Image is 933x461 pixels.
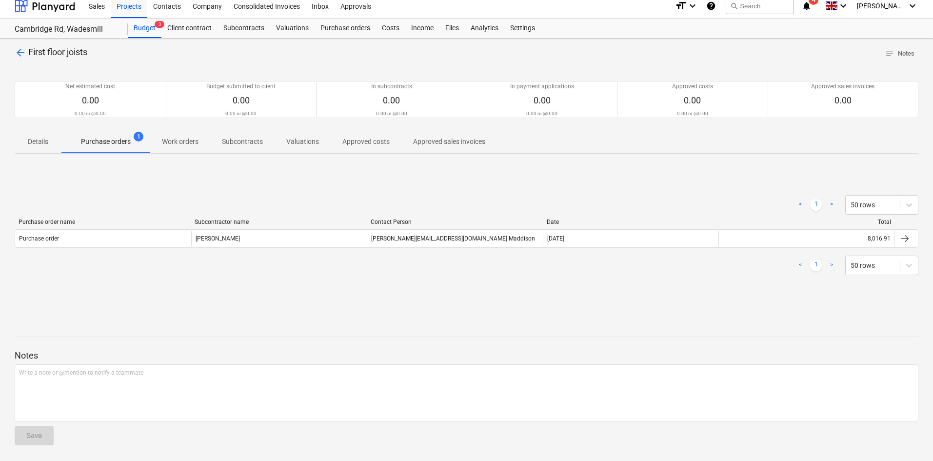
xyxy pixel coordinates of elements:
[206,82,276,91] p: Budget submitted to client
[225,110,257,117] p: 0.00 nr @ 0.00
[371,82,412,91] p: In subcontracts
[534,95,551,105] span: 0.00
[439,19,465,38] a: Files
[26,137,50,147] p: Details
[286,137,319,147] p: Valuations
[465,19,504,38] a: Analytics
[270,19,315,38] a: Valuations
[128,19,161,38] div: Budget
[794,260,806,271] a: Previous page
[15,47,26,59] span: arrow_back
[547,235,564,242] div: [DATE]
[315,19,376,38] a: Purchase orders
[19,235,59,242] div: Purchase order
[884,414,933,461] iframe: Chat Widget
[718,231,894,246] div: 8,016.91
[885,49,894,58] span: notes
[684,95,701,105] span: 0.00
[526,110,557,117] p: 0.00 nr @ 0.00
[19,219,187,225] div: Purchase order name
[161,19,218,38] a: Client contract
[371,219,539,225] div: Contact Person
[367,231,543,246] div: [PERSON_NAME][EMAIL_ADDRESS][DOMAIN_NAME] Maddison
[75,110,106,117] p: 0.00 nr @ 0.00
[82,95,99,105] span: 0.00
[811,82,874,91] p: Approved sales invoices
[28,47,87,57] span: First floor joists
[885,48,914,60] span: Notes
[155,21,164,28] span: 3
[857,2,906,10] span: [PERSON_NAME]
[128,19,161,38] a: Budget3
[405,19,439,38] a: Income
[810,199,822,211] a: Page 1 is your current page
[504,19,541,38] a: Settings
[826,260,837,271] a: Next page
[376,19,405,38] a: Costs
[834,95,852,105] span: 0.00
[342,137,390,147] p: Approved costs
[15,350,918,361] p: Notes
[162,137,199,147] p: Work orders
[510,82,574,91] p: In payment applications
[65,82,115,91] p: Net estimated cost
[383,95,400,105] span: 0.00
[826,199,837,211] a: Next page
[191,231,367,246] div: [PERSON_NAME]
[881,46,918,61] button: Notes
[233,95,250,105] span: 0.00
[222,137,263,147] p: Subcontracts
[677,110,708,117] p: 0.00 nr @ 0.00
[81,137,131,147] p: Purchase orders
[794,199,806,211] a: Previous page
[413,137,485,147] p: Approved sales invoices
[376,110,407,117] p: 0.00 nr @ 0.00
[15,24,116,35] div: Cambridge Rd, Wadesmill
[730,2,738,10] span: search
[218,19,270,38] a: Subcontracts
[195,219,363,225] div: Subcontractor name
[723,219,891,225] div: Total
[810,260,822,271] a: Page 1 is your current page
[134,132,143,141] span: 1
[547,219,715,225] div: Date
[672,82,713,91] p: Approved costs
